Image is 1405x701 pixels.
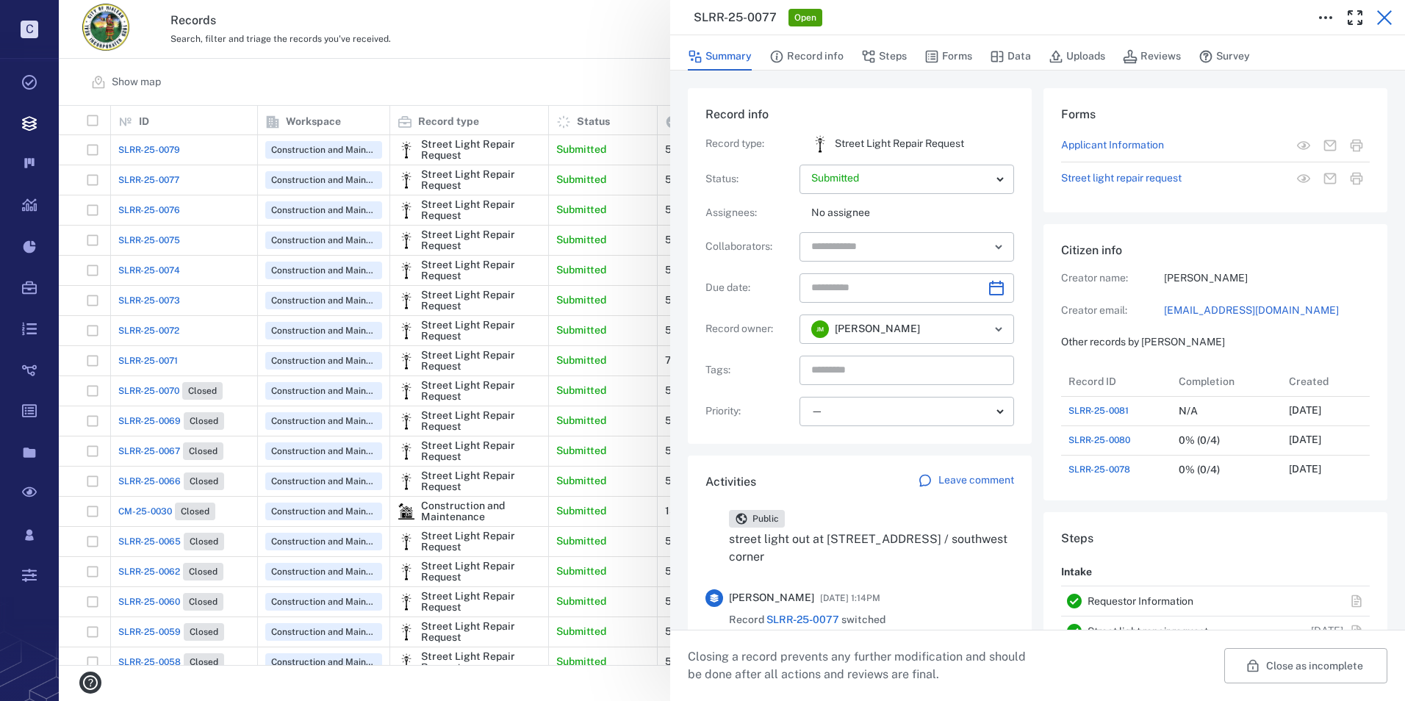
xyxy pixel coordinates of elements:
[688,88,1032,456] div: Record infoRecord type:icon Street Light Repair RequestStreet Light Repair RequestStatus:Assignee...
[33,10,63,24] span: Help
[705,172,794,187] p: Status :
[1289,462,1321,477] p: [DATE]
[1370,3,1399,32] button: Close
[1311,3,1340,32] button: Toggle to Edit Boxes
[924,43,972,71] button: Forms
[1043,224,1387,512] div: Citizen infoCreator name:[PERSON_NAME]Creator email:[EMAIL_ADDRESS][DOMAIN_NAME]Other records by ...
[835,322,920,337] span: [PERSON_NAME]
[988,237,1009,257] button: Open
[1061,171,1182,186] a: Street light repair request
[1061,106,1370,123] h6: Forms
[918,473,1014,491] a: Leave comment
[811,135,829,153] div: Street Light Repair Request
[752,628,814,640] span: Unsubmitted
[688,648,1038,683] p: Closing a record prevents any further modification and should be done after all actions and revie...
[1061,559,1092,586] p: Intake
[811,171,991,186] p: Submitted
[1068,463,1130,476] a: SLRR-25-0078
[1061,138,1164,153] a: Applicant Information
[769,43,844,71] button: Record info
[861,43,907,71] button: Steps
[791,12,819,24] span: Open
[1061,367,1171,396] div: Record ID
[21,21,38,38] p: C
[1289,403,1321,418] p: [DATE]
[705,404,794,419] p: Priority :
[705,240,794,254] p: Collaborators :
[705,322,794,337] p: Record owner :
[1061,303,1164,318] p: Creator email:
[1282,367,1392,396] div: Created
[705,206,794,220] p: Assignees :
[1049,43,1105,71] button: Uploads
[1164,271,1370,286] p: [PERSON_NAME]
[1290,165,1317,192] button: View form in the step
[1343,165,1370,192] button: Print form
[824,628,874,640] span: Submitted
[835,137,964,151] p: Street Light Repair Request
[1068,434,1130,447] a: SLRR-25-0080
[729,613,1014,641] span: Record switched from to
[1164,303,1370,318] a: [EMAIL_ADDRESS][DOMAIN_NAME]
[1043,88,1387,224] div: FormsApplicant InformationView form in the stepMail formPrint formStreet light repair requestView...
[729,531,1014,566] p: street light out at [STREET_ADDRESS] / southwest corner
[990,43,1031,71] button: Data
[705,363,794,378] p: Tags :
[820,589,880,607] span: [DATE] 1:14PM
[1343,132,1370,159] button: Print form
[1171,367,1282,396] div: Completion
[1123,43,1181,71] button: Reviews
[1061,530,1370,547] h6: Steps
[1224,648,1387,683] button: Close as incomplete
[705,473,756,491] h6: Activities
[766,614,839,625] a: SLRR-25-0077
[811,135,829,153] img: icon Street Light Repair Request
[1317,165,1343,192] button: Mail form
[705,281,794,295] p: Due date :
[1061,242,1370,259] h6: Citizen info
[1179,361,1235,402] div: Completion
[1179,464,1220,475] div: 0% (0/4)
[1317,132,1343,159] button: Mail form
[982,273,1011,303] button: Choose date
[729,591,814,605] span: [PERSON_NAME]
[811,206,1014,220] p: No assignee
[1179,406,1198,417] div: N/A
[705,137,794,151] p: Record type :
[1061,335,1370,350] p: Other records by [PERSON_NAME]
[705,106,1014,123] h6: Record info
[811,403,991,420] div: —
[1061,271,1164,286] p: Creator name:
[1290,132,1317,159] button: View form in the step
[1199,43,1250,71] button: Survey
[1088,595,1193,607] a: Requestor Information
[1068,404,1129,417] a: SLRR-25-0081
[750,513,782,525] span: Public
[1340,3,1370,32] button: Toggle Fullscreen
[1088,625,1208,637] a: Street light repair request
[811,320,829,338] div: J M
[938,473,1014,488] p: Leave comment
[1179,435,1220,446] div: 0% (0/4)
[1068,361,1116,402] div: Record ID
[1311,624,1343,639] p: [DATE]
[988,319,1009,339] button: Open
[694,9,777,26] h3: SLRR-25-0077
[1289,433,1321,447] p: [DATE]
[688,43,752,71] button: Summary
[1289,361,1329,402] div: Created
